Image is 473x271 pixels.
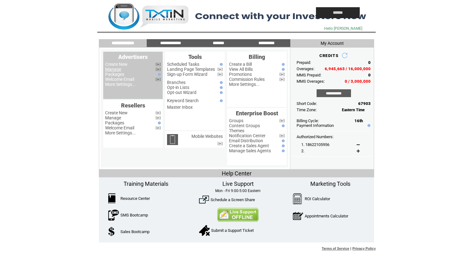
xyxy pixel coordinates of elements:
[167,72,207,77] a: Sign-up Form Wizard
[156,122,161,124] img: help.gif
[279,73,285,76] img: video.png
[155,78,161,81] img: video.png
[229,72,252,77] a: Promotions
[218,81,223,84] img: help.gif
[305,196,330,201] a: ROI Calculator
[305,214,348,218] a: Appointments Calculator
[229,62,252,67] a: Create a Bill
[229,118,243,123] a: Groups
[217,68,223,71] img: video.png
[319,53,338,58] span: CREDITS
[188,54,202,60] span: Tools
[105,130,136,135] a: More Settings...
[345,79,371,84] span: 0 / 3,000,000
[279,134,285,138] img: video.png
[156,73,161,76] img: help.gif
[218,86,223,89] img: help.gif
[199,195,209,205] img: ScreenShare.png
[297,60,311,65] span: Prepaid:
[108,227,115,236] img: SalesBootcamp.png
[167,105,193,110] a: Master Inbox
[211,197,255,202] a: Schedule a Screen Share
[167,98,199,103] a: Keyword Search
[121,102,145,109] span: Resellers
[229,138,263,143] a: Email Distribution
[297,66,314,71] span: Overages:
[191,134,223,139] a: Mobile Websites
[167,85,189,90] a: Opt-in Lists
[105,72,124,77] a: Packages
[368,73,371,77] span: 0
[297,134,333,139] span: Authorized Numbers:
[280,139,285,142] img: help.gif
[217,73,223,76] img: video.png
[155,126,161,130] img: video.png
[280,63,285,66] img: help.gif
[297,101,317,106] span: Short Code:
[297,123,334,128] a: Payment Information
[105,125,134,130] a: Welcome Email
[222,170,252,177] span: Help Center
[229,67,253,72] a: View All Bills
[229,143,269,148] a: Create a Sales Agent
[321,41,344,46] span: My Account
[155,111,161,115] img: video.png
[229,77,265,82] a: Commission Rules
[120,196,150,201] a: Resource Center
[199,225,210,236] img: SupportTicket.png
[368,60,371,65] span: 0
[215,189,261,193] span: Mon - Fri 9:00-5:00 Eastern
[342,108,365,112] span: Eastern Time
[236,110,278,117] span: Enterprise Boost
[124,180,168,187] span: Training Materials
[280,68,285,71] img: help.gif
[350,247,351,250] span: |
[229,82,260,87] a: More Settings...
[229,123,260,128] a: Content Groups
[120,213,148,217] a: SMS Bootcamp
[229,128,244,133] a: Themes
[301,142,329,147] span: 1. 18622105956
[155,63,161,66] img: video.png
[297,79,325,84] span: MMS Overages:
[301,149,304,153] span: 2.
[325,66,371,71] span: 6,945,663 / 16,000,000
[217,142,223,145] img: video.png
[293,193,302,204] img: Calculator.png
[211,228,254,233] a: Submit a Support Ticket
[310,180,350,187] span: Marketing Tools
[366,124,370,127] img: help.gif
[297,73,321,77] span: MMS Prepaid:
[155,116,161,120] img: video.png
[167,67,215,72] a: Landing Page Templates
[167,90,196,95] a: Opt-out Wizard
[322,247,349,250] a: Terms of Service
[293,211,303,221] img: AppointmentCalc.png
[249,54,265,60] span: Billing
[105,120,124,125] a: Packages
[218,99,223,102] img: help.gif
[167,80,186,85] a: Branches
[354,118,363,123] span: 16th
[105,110,128,115] a: Create New
[167,134,178,145] img: mobile-websites.png
[222,180,254,187] span: Live Support
[352,247,376,250] a: Privacy Policy
[280,149,285,152] img: help.gif
[297,107,317,112] span: Time Zone:
[105,67,121,72] a: Manage
[279,78,285,81] img: video.png
[120,229,150,234] a: Sales Bootcamp
[108,210,119,221] img: SMSBootcamp.png
[358,101,371,106] span: 67903
[105,82,136,87] a: More Settings...
[108,193,115,203] img: ResourceCenter.png
[280,144,285,147] img: help.gif
[155,68,161,71] img: video.png
[229,148,271,153] a: Manage Sales Agents
[279,119,285,122] img: video.png
[218,91,223,94] img: help.gif
[218,63,223,66] img: help.gif
[167,62,199,67] a: Scheduled Tasks
[118,54,148,60] span: Advertisers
